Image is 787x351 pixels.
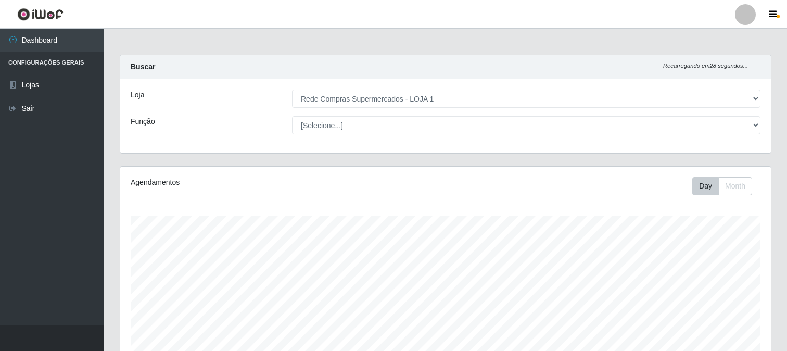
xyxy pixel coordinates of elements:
div: First group [692,177,752,195]
button: Month [718,177,752,195]
strong: Buscar [131,62,155,71]
img: CoreUI Logo [17,8,64,21]
i: Recarregando em 28 segundos... [663,62,748,69]
div: Agendamentos [131,177,384,188]
label: Loja [131,90,144,101]
button: Day [692,177,719,195]
div: Toolbar with button groups [692,177,760,195]
label: Função [131,116,155,127]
